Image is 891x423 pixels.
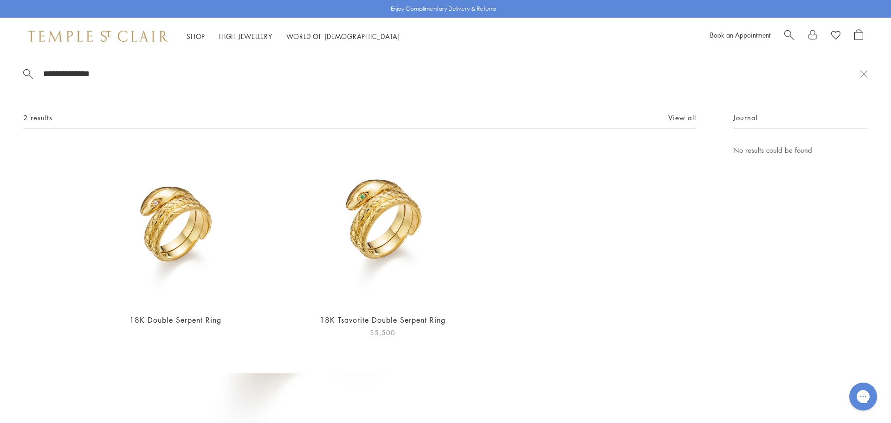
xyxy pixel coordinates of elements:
a: View all [668,112,696,123]
a: Book an Appointment [710,30,770,39]
a: Open Shopping Bag [854,29,863,43]
a: 18K Tsavorite Double Serpent Ring [320,315,445,325]
img: 18K Double Serpent Ring [95,144,256,306]
span: 2 results [23,112,52,124]
img: 18K Tsavorite Double Serpent Ring [302,144,463,306]
a: World of [DEMOGRAPHIC_DATA]World of [DEMOGRAPHIC_DATA] [286,32,400,41]
nav: Main navigation [187,31,400,42]
img: Temple St. Clair [28,31,168,42]
span: $5,500 [370,327,395,338]
a: Search [784,29,794,43]
span: Journal [733,112,758,124]
a: View Wishlist [831,29,840,43]
p: No results could be found [733,144,868,156]
a: 18K Double Serpent Ring [129,315,221,325]
a: ShopShop [187,32,205,41]
a: High JewelleryHigh Jewellery [219,32,272,41]
iframe: Gorgias live chat messenger [845,379,882,414]
p: Enjoy Complimentary Delivery & Returns [391,4,496,13]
